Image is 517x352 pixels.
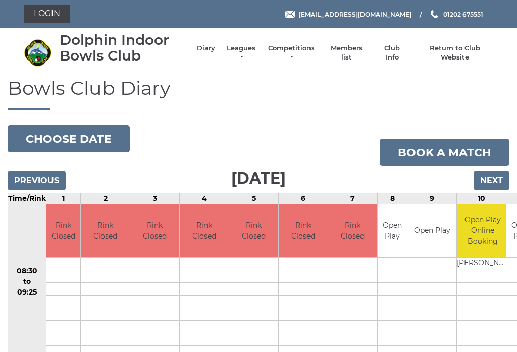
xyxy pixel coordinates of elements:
[299,10,411,18] span: [EMAIL_ADDRESS][DOMAIN_NAME]
[60,32,187,64] div: Dolphin Indoor Bowls Club
[267,44,316,62] a: Competitions
[180,204,229,257] td: Rink Closed
[417,44,493,62] a: Return to Club Website
[431,10,438,18] img: Phone us
[279,204,328,257] td: Rink Closed
[328,204,377,257] td: Rink Closed
[407,204,456,257] td: Open Play
[457,193,506,204] td: 10
[24,39,51,67] img: Dolphin Indoor Bowls Club
[8,171,66,190] input: Previous
[130,193,180,204] td: 3
[81,193,130,204] td: 2
[407,193,457,204] td: 9
[429,10,483,19] a: Phone us 01202 675551
[8,125,130,152] button: Choose date
[285,11,295,18] img: Email
[378,193,407,204] td: 8
[180,193,229,204] td: 4
[380,139,509,166] a: Book a match
[443,10,483,18] span: 01202 675551
[225,44,257,62] a: Leagues
[378,44,407,62] a: Club Info
[457,204,508,257] td: Open Play Online Booking
[197,44,215,53] a: Diary
[457,257,508,270] td: [PERSON_NAME]
[325,44,367,62] a: Members list
[8,193,46,204] td: Time/Rink
[285,10,411,19] a: Email [EMAIL_ADDRESS][DOMAIN_NAME]
[24,5,70,23] a: Login
[474,171,509,190] input: Next
[81,204,130,257] td: Rink Closed
[8,78,509,110] h1: Bowls Club Diary
[328,193,378,204] td: 7
[130,204,179,257] td: Rink Closed
[46,204,80,257] td: Rink Closed
[229,193,279,204] td: 5
[46,193,81,204] td: 1
[378,204,407,257] td: Open Play
[279,193,328,204] td: 6
[229,204,278,257] td: Rink Closed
